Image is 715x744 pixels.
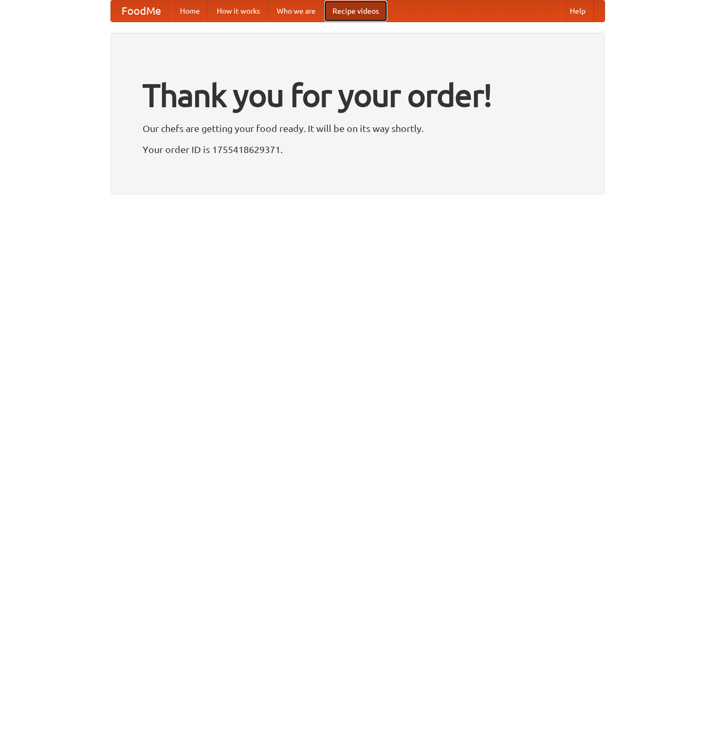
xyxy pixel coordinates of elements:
[268,1,324,22] a: Who we are
[143,70,573,120] h1: Thank you for your order!
[143,120,573,136] p: Our chefs are getting your food ready. It will be on its way shortly.
[561,1,594,22] a: Help
[111,1,172,22] a: FoodMe
[208,1,268,22] a: How it works
[143,141,573,157] p: Your order ID is 1755418629371.
[324,1,387,22] a: Recipe videos
[172,1,208,22] a: Home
